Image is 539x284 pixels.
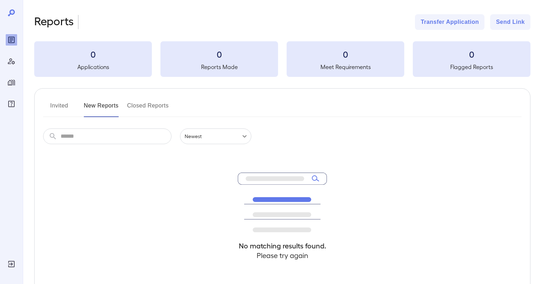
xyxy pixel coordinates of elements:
[84,100,119,117] button: New Reports
[415,14,484,30] button: Transfer Application
[160,48,278,60] h3: 0
[127,100,169,117] button: Closed Reports
[287,48,404,60] h3: 0
[6,98,17,110] div: FAQ
[413,48,530,60] h3: 0
[160,63,278,71] h5: Reports Made
[6,77,17,88] div: Manage Properties
[34,41,530,77] summary: 0Applications0Reports Made0Meet Requirements0Flagged Reports
[43,100,75,117] button: Invited
[238,251,327,260] h4: Please try again
[238,241,327,251] h4: No matching results found.
[287,63,404,71] h5: Meet Requirements
[180,128,251,144] div: Newest
[34,14,74,30] h2: Reports
[413,63,530,71] h5: Flagged Reports
[34,48,152,60] h3: 0
[6,56,17,67] div: Manage Users
[6,34,17,46] div: Reports
[6,258,17,270] div: Log Out
[34,63,152,71] h5: Applications
[490,14,530,30] button: Send Link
